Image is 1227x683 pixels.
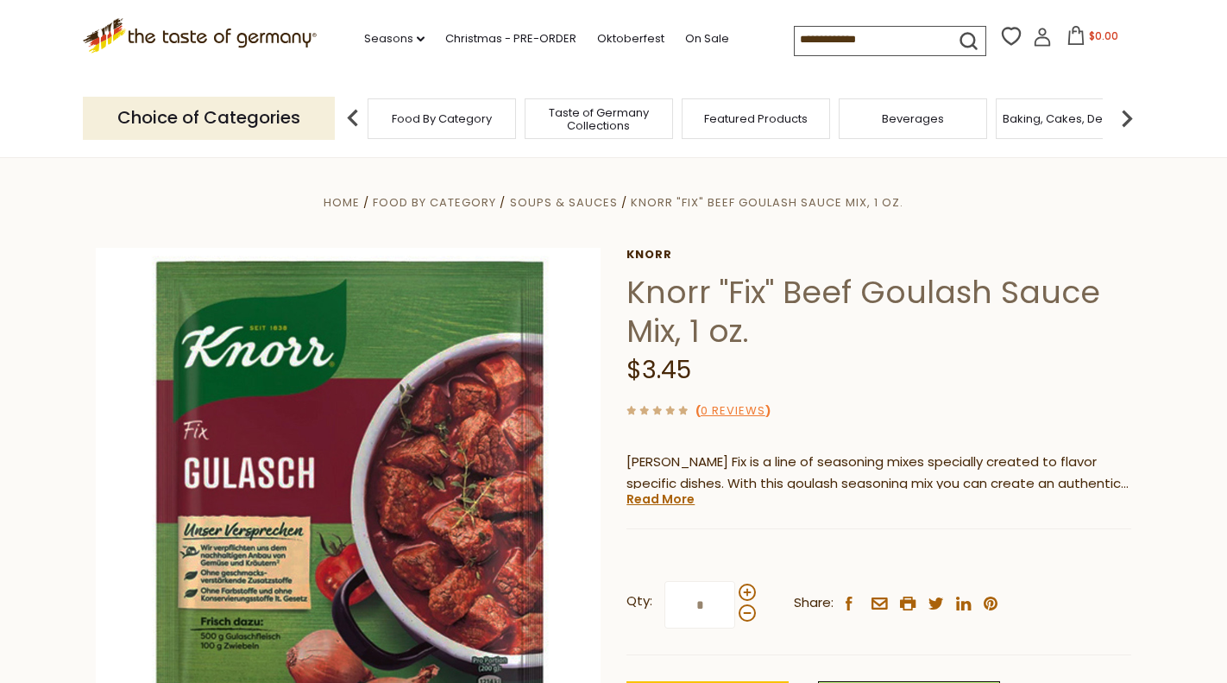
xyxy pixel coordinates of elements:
[392,112,492,125] a: Food By Category
[626,248,1131,262] a: Knorr
[445,29,576,48] a: Christmas - PRE-ORDER
[336,101,370,136] img: previous arrow
[1003,112,1136,125] a: Baking, Cakes, Desserts
[364,29,425,48] a: Seasons
[685,29,729,48] a: On Sale
[510,194,618,211] a: Soups & Sauces
[597,29,664,48] a: Oktoberfest
[701,402,765,421] a: 0 Reviews
[794,592,834,614] span: Share:
[882,112,944,125] a: Beverages
[626,353,691,387] span: $3.45
[1110,101,1144,136] img: next arrow
[626,591,652,612] strong: Qty:
[704,112,808,125] a: Featured Products
[373,194,496,211] a: Food By Category
[530,106,668,132] a: Taste of Germany Collections
[626,490,695,508] a: Read More
[1055,26,1129,52] button: $0.00
[83,97,335,139] p: Choice of Categories
[664,581,735,629] input: Qty:
[1089,28,1118,43] span: $0.00
[626,452,1131,495] p: [PERSON_NAME] Fix is a line of seasoning mixes specially created to flavor specific dishes. With ...
[324,194,360,211] a: Home
[695,402,771,419] span: ( )
[631,194,903,211] a: Knorr "Fix" Beef Goulash Sauce Mix, 1 oz.
[626,273,1131,351] h1: Knorr "Fix" Beef Goulash Sauce Mix, 1 oz.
